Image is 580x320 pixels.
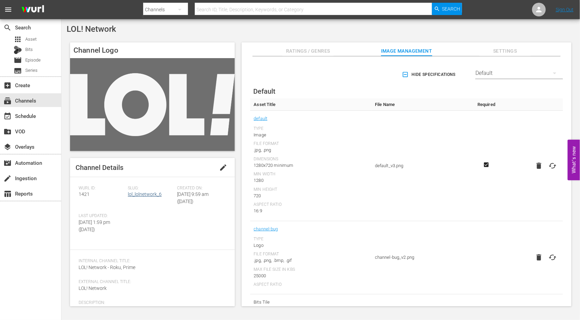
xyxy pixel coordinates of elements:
[482,162,490,168] svg: Required
[254,147,368,154] div: .jpg, .png
[3,143,12,151] span: Overlays
[254,172,368,177] div: Min Width
[14,67,22,75] span: Series
[403,71,456,78] span: Hide Specifications
[3,81,12,90] span: Create
[254,114,267,123] a: default
[70,42,235,58] h4: Channel Logo
[25,46,33,53] span: Bits
[14,56,22,64] span: Episode
[254,202,368,208] div: Aspect Ratio
[254,126,368,132] div: Type
[254,282,368,288] div: Aspect Ratio
[219,163,227,172] span: edit
[79,219,110,232] span: [DATE] 1:59 pm ([DATE])
[3,190,12,198] span: Reports
[254,141,368,147] div: File Format
[254,208,368,214] div: 16:9
[254,162,368,169] div: 1280x720 minimum
[250,98,372,111] th: Asset Title
[3,159,12,167] span: Automation
[254,272,368,279] div: 25000
[79,300,223,306] span: Description:
[79,186,124,191] span: Wurl ID:
[177,186,223,191] span: Created On:
[254,225,278,234] a: channel-bug
[254,298,368,307] span: Bits Tile
[254,252,368,257] div: File Format
[254,187,368,192] div: Min Height
[372,98,474,111] th: File Name
[372,221,474,294] td: channel-bug_v2.png
[3,174,12,183] span: Ingestion
[79,258,223,264] span: Internal Channel Title:
[475,64,563,83] div: Default
[25,67,38,74] span: Series
[282,47,334,55] span: Ratings / Genres
[3,128,12,136] span: VOD
[480,47,531,55] span: Settings
[128,191,162,197] a: lol_lolnetwork_6
[25,36,37,43] span: Asset
[4,5,12,14] span: menu
[556,7,574,12] a: Sign Out
[67,24,116,34] span: LOL! Network
[254,237,368,242] div: Type
[474,98,499,111] th: Required
[401,65,458,84] button: Hide Specifications
[215,159,231,176] button: edit
[70,58,235,151] img: LOL! Network
[177,191,208,204] span: [DATE] 9:59 am ([DATE])
[79,265,135,270] span: LOL! Network - Roku, Prime
[79,191,90,197] span: 1421
[254,177,368,184] div: 1280
[3,24,12,32] span: Search
[79,285,107,291] span: LOL! Network
[79,213,124,219] span: Last Updated:
[254,242,368,249] div: Logo
[432,3,462,15] button: Search
[254,257,368,264] div: .jpg, .png, .bmp, .gif
[568,140,580,181] button: Open Feedback Widget
[128,186,174,191] span: Slug:
[14,46,22,54] div: Bits
[3,97,12,105] span: Channels
[76,163,123,172] span: Channel Details
[25,57,41,64] span: Episode
[254,192,368,199] div: 720
[253,87,275,95] span: Default
[381,47,432,55] span: Image Management
[372,111,474,221] td: default_v3.png
[254,132,368,138] div: Image
[254,267,368,272] div: Max File Size In Kbs
[442,3,460,15] span: Search
[254,157,368,162] div: Dimensions
[79,279,223,285] span: External Channel Title:
[3,112,12,120] span: Schedule
[16,2,49,18] img: ans4CAIJ8jUAAAAAAAAAAAAAAAAAAAAAAAAgQb4GAAAAAAAAAAAAAAAAAAAAAAAAJMjXAAAAAAAAAAAAAAAAAAAAAAAAgAT5G...
[14,35,22,43] span: Asset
